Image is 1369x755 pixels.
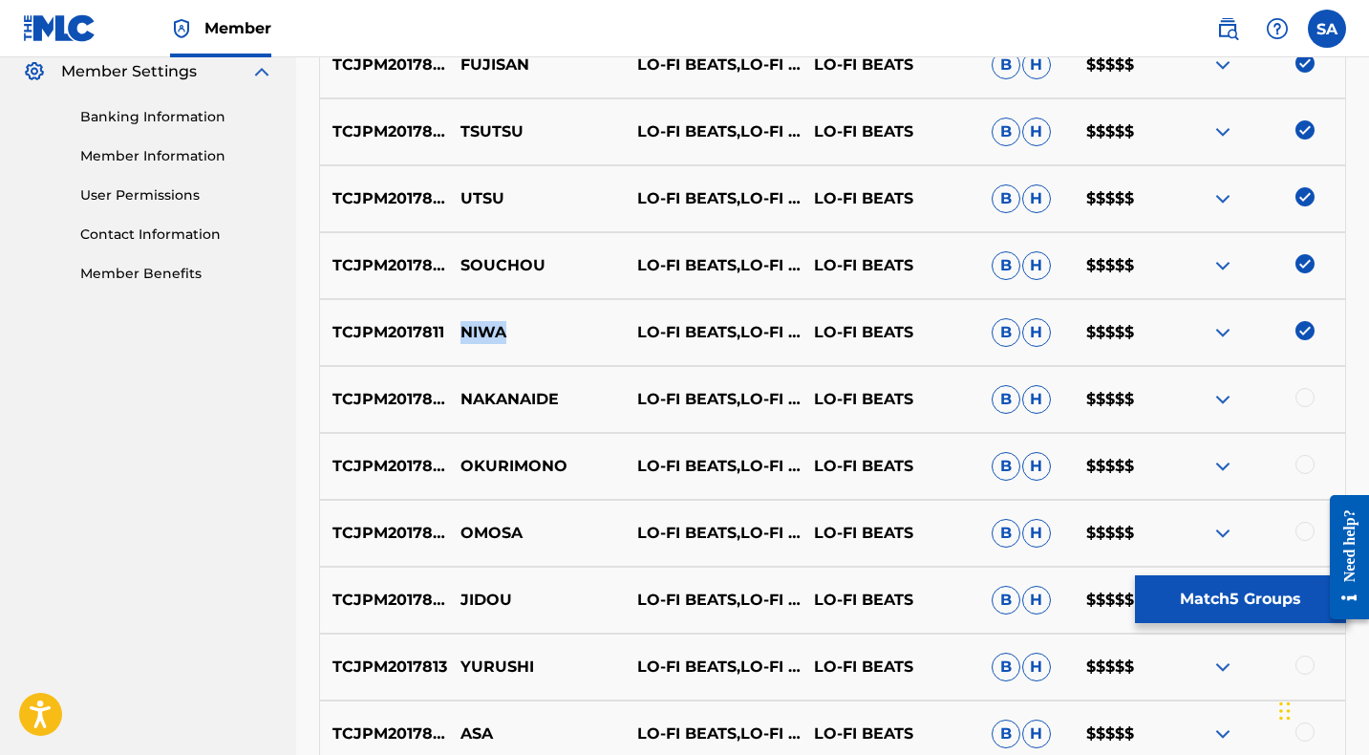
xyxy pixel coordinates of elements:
[1022,184,1051,213] span: H
[1211,254,1234,277] img: expand
[802,723,978,745] p: LO-FI BEATS
[625,656,802,679] p: LO-FI BEATS,LO-FI CAFE & INSTRUMENTAL STUDY
[23,14,96,42] img: MLC Logo
[1266,17,1289,40] img: help
[802,589,978,612] p: LO-FI BEATS
[802,321,978,344] p: LO-FI BEATS
[80,264,273,284] a: Member Benefits
[802,388,978,411] p: LO-FI BEATS
[1074,388,1168,411] p: $$$$$
[625,522,802,545] p: LO-FI BEATS,LO-FI CAFE & INSTRUMENTAL STUDY
[1295,54,1315,73] img: deselect
[320,656,448,679] p: TCJPM2017813
[625,254,802,277] p: LO-FI BEATS,LO-FI CAFE & INSTRUMENTAL STUDY
[1211,388,1234,411] img: expand
[80,225,273,245] a: Contact Information
[170,17,193,40] img: Top Rightsholder
[320,455,448,478] p: TCJPM2017805
[448,589,625,612] p: JIDOU
[1135,575,1346,623] button: Match5 Groups
[802,254,978,277] p: LO-FI BEATS
[625,321,802,344] p: LO-FI BEATS,LO-FI CAFE & INSTRUMENTAL STUDY
[625,388,802,411] p: LO-FI BEATS,LO-FI CAFE & INSTRUMENTAL STUDY
[250,60,273,83] img: expand
[320,723,448,745] p: TCJPM2017826
[1022,519,1051,548] span: H
[1216,17,1239,40] img: search
[320,388,448,411] p: TCJPM2017830
[625,589,802,612] p: LO-FI BEATS,LO-FI CAFE & INSTRUMENTAL STUDY
[448,522,625,545] p: OMOSA
[1273,663,1369,755] iframe: Chat Widget
[448,120,625,143] p: TSUTSU
[1022,385,1051,414] span: H
[1074,723,1168,745] p: $$$$$
[1074,656,1168,679] p: $$$$$
[1022,51,1051,79] span: H
[802,455,978,478] p: LO-FI BEATS
[61,60,197,83] span: Member Settings
[1211,187,1234,210] img: expand
[992,118,1020,146] span: B
[992,720,1020,748] span: B
[992,519,1020,548] span: B
[625,54,802,76] p: LO-FI BEATS,LO-FI CAFE & INSTRUMENTAL STUDY
[448,723,625,745] p: ASA
[1074,54,1168,76] p: $$$$$
[448,54,625,76] p: FUJISAN
[802,187,978,210] p: LO-FI BEATS
[320,321,448,344] p: TCJPM2017811
[448,187,625,210] p: UTSU
[992,184,1020,213] span: B
[1295,120,1315,140] img: deselect
[1022,452,1051,481] span: H
[1211,54,1234,76] img: expand
[625,723,802,745] p: LO-FI BEATS,LO-FI CAFE & INSTRUMENTAL STUDY
[1022,318,1051,347] span: H
[448,321,625,344] p: NIWA
[320,589,448,612] p: TCJPM2017809
[1295,321,1315,340] img: deselect
[448,656,625,679] p: YURUSHI
[1022,653,1051,681] span: H
[1074,120,1168,143] p: $$$$$
[1316,481,1369,635] iframe: Resource Center
[625,120,802,143] p: LO-FI BEATS,LO-FI CAFE & INSTRUMENTAL STUDY
[1295,254,1315,273] img: deselect
[320,522,448,545] p: TCJPM2017822
[1308,10,1346,48] div: User Menu
[802,120,978,143] p: LO-FI BEATS
[1022,586,1051,615] span: H
[23,60,46,83] img: Member Settings
[992,385,1020,414] span: B
[1022,118,1051,146] span: H
[80,185,273,205] a: User Permissions
[1074,589,1168,612] p: $$$$$
[1074,522,1168,545] p: $$$$$
[1074,455,1168,478] p: $$$$$
[802,656,978,679] p: LO-FI BEATS
[320,54,448,76] p: TCJPM2017828
[625,187,802,210] p: LO-FI BEATS,LO-FI CAFE & INSTRUMENTAL STUDY
[1211,120,1234,143] img: expand
[802,522,978,545] p: LO-FI BEATS
[1022,720,1051,748] span: H
[625,455,802,478] p: LO-FI BEATS,LO-FI CAFE & INSTRUMENTAL STUDY
[80,107,273,127] a: Banking Information
[448,455,625,478] p: OKURIMONO
[320,120,448,143] p: TCJPM2017818
[992,452,1020,481] span: B
[1209,10,1247,48] a: Public Search
[1074,321,1168,344] p: $$$$$
[1279,682,1291,740] div: Arrastrar
[1211,321,1234,344] img: expand
[1074,187,1168,210] p: $$$$$
[448,254,625,277] p: SOUCHOU
[992,251,1020,280] span: B
[80,146,273,166] a: Member Information
[1211,455,1234,478] img: expand
[992,318,1020,347] span: B
[992,51,1020,79] span: B
[1022,251,1051,280] span: H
